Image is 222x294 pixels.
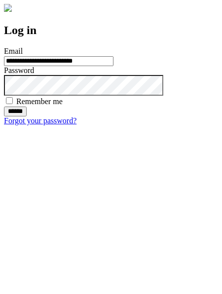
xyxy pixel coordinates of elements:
[4,4,12,12] img: logo-4e3dc11c47720685a147b03b5a06dd966a58ff35d612b21f08c02c0306f2b779.png
[4,24,218,37] h2: Log in
[4,47,23,55] label: Email
[4,116,76,125] a: Forgot your password?
[4,66,34,74] label: Password
[16,97,63,106] label: Remember me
